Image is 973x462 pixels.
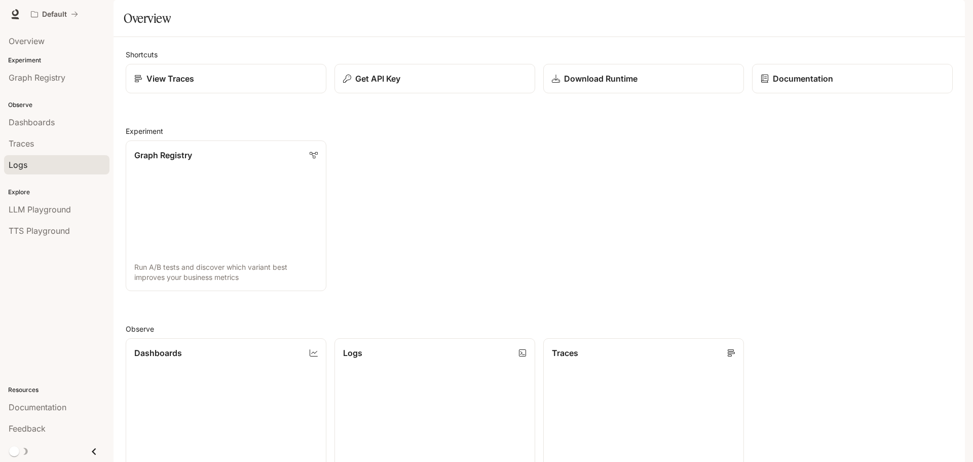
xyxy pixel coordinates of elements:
p: Download Runtime [564,73,638,85]
button: Get API Key [334,64,535,93]
p: Default [42,10,67,19]
h2: Observe [126,324,953,334]
p: Traces [552,347,578,359]
p: Dashboards [134,347,182,359]
a: Graph RegistryRun A/B tests and discover which variant best improves your business metrics [126,140,326,291]
a: Download Runtime [543,64,744,93]
h2: Shortcuts [126,49,953,60]
a: View Traces [126,64,326,93]
p: Get API Key [355,73,400,85]
p: Logs [343,347,362,359]
p: View Traces [146,73,194,85]
a: Documentation [752,64,953,93]
button: All workspaces [26,4,83,24]
h2: Experiment [126,126,953,136]
p: Documentation [773,73,833,85]
p: Run A/B tests and discover which variant best improves your business metrics [134,262,318,282]
p: Graph Registry [134,149,192,161]
h1: Overview [124,8,171,28]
